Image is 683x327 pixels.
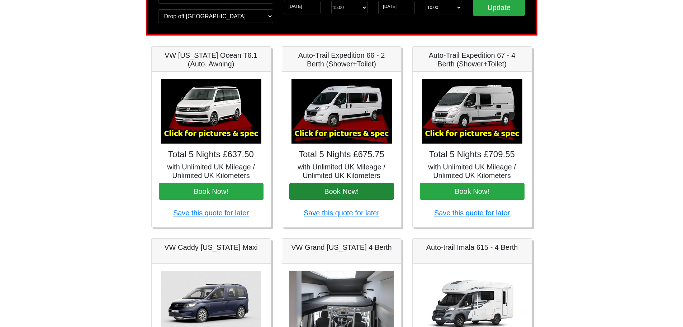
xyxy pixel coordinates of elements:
[159,163,264,180] h5: with Unlimited UK Mileage / Unlimited UK Kilometers
[420,163,525,180] h5: with Unlimited UK Mileage / Unlimited UK Kilometers
[289,149,394,160] h4: Total 5 Nights £675.75
[173,209,249,217] a: Save this quote for later
[161,79,261,144] img: VW California Ocean T6.1 (Auto, Awning)
[378,1,415,14] input: Return Date
[434,209,510,217] a: Save this quote for later
[159,149,264,160] h4: Total 5 Nights £637.50
[284,1,321,14] input: Start Date
[289,243,394,252] h5: VW Grand [US_STATE] 4 Berth
[420,243,525,252] h5: Auto-trail Imala 615 - 4 Berth
[289,183,394,200] button: Book Now!
[291,79,392,144] img: Auto-Trail Expedition 66 - 2 Berth (Shower+Toilet)
[422,79,522,144] img: Auto-Trail Expedition 67 - 4 Berth (Shower+Toilet)
[159,183,264,200] button: Book Now!
[159,243,264,252] h5: VW Caddy [US_STATE] Maxi
[420,51,525,68] h5: Auto-Trail Expedition 67 - 4 Berth (Shower+Toilet)
[289,163,394,180] h5: with Unlimited UK Mileage / Unlimited UK Kilometers
[159,51,264,68] h5: VW [US_STATE] Ocean T6.1 (Auto, Awning)
[420,183,525,200] button: Book Now!
[304,209,379,217] a: Save this quote for later
[289,51,394,68] h5: Auto-Trail Expedition 66 - 2 Berth (Shower+Toilet)
[420,149,525,160] h4: Total 5 Nights £709.55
